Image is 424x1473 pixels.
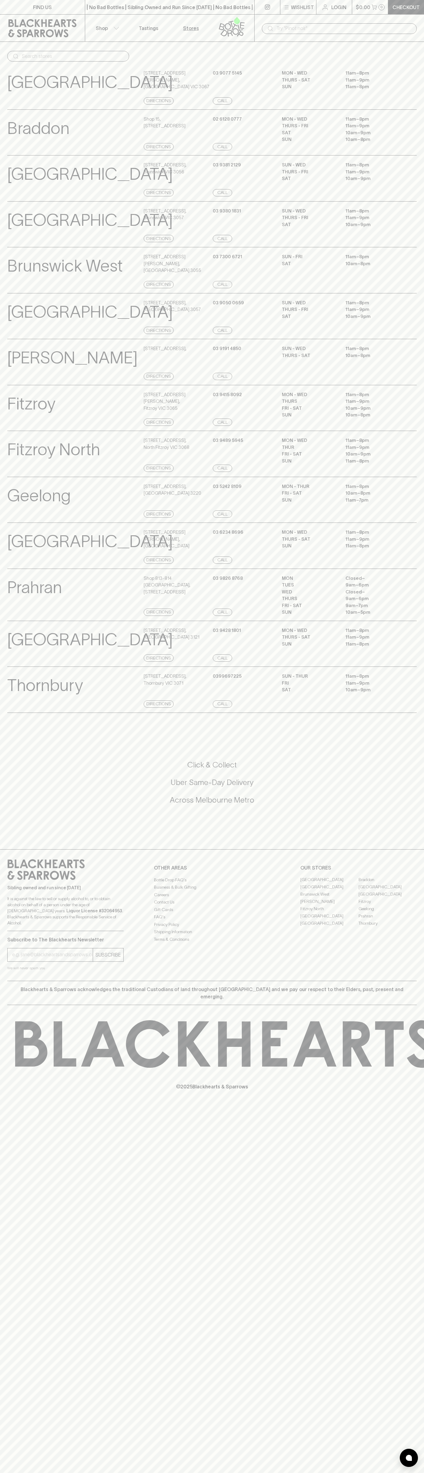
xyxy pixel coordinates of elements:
p: 11am – 9pm [346,634,400,641]
a: Directions [144,143,174,150]
p: 11am – 8pm [346,673,400,680]
p: [STREET_ADDRESS] , Brunswick VIC 3056 [144,162,186,175]
a: Call [213,281,232,288]
p: Login [331,4,346,11]
p: Closed – [346,589,400,596]
p: 11am – 8pm [346,162,400,169]
p: MON - WED [282,70,336,77]
p: 9am – 7pm [346,602,400,609]
a: Directions [144,189,174,196]
p: 11am – 9pm [346,398,400,405]
a: Stores [170,15,212,42]
a: Directions [144,419,174,426]
p: 10am – 9pm [346,129,400,136]
a: Careers [154,891,270,898]
p: MON - WED [282,627,336,634]
p: 11am – 8pm [346,543,400,549]
p: SUN [282,641,336,648]
p: 03 9826 8768 [213,575,243,582]
p: 03 9415 8092 [213,391,242,398]
a: Directions [144,97,174,105]
a: [GEOGRAPHIC_DATA] [359,883,417,891]
p: SAT [282,221,336,228]
p: 11am – 9pm [346,536,400,543]
p: Blackhearts & Sparrows acknowledges the traditional Custodians of land throughout [GEOGRAPHIC_DAT... [12,986,412,1000]
p: SUN - WED [282,208,336,215]
a: Business & Bulk Gifting [154,884,270,891]
p: [GEOGRAPHIC_DATA] [7,627,173,652]
p: THURS - FRI [282,122,336,129]
p: THURS - SAT [282,536,336,543]
a: Tastings [127,15,170,42]
p: Shop [96,25,108,32]
p: Geelong [7,483,71,508]
p: 03 9380 1831 [213,208,241,215]
p: SAT [282,313,336,320]
div: Call to action block [7,736,417,837]
h5: Across Melbourne Metro [7,795,417,805]
p: 11am – 8pm [346,70,400,77]
a: Call [213,654,232,662]
p: 11am – 8pm [346,116,400,123]
p: 0 [380,5,383,9]
p: 10am – 8pm [346,260,400,267]
p: [STREET_ADDRESS][PERSON_NAME] , [GEOGRAPHIC_DATA] [144,529,211,549]
p: 11am – 8pm [346,641,400,648]
a: Directions [144,700,174,708]
p: 11am – 8pm [346,627,400,634]
p: MON [282,575,336,582]
p: 03 9381 2129 [213,162,241,169]
p: 11am – 8pm [346,437,400,444]
p: It is against the law to sell or supply alcohol to, or to obtain alcohol on behalf of a person un... [7,896,124,926]
p: Sun - Thur [282,673,336,680]
a: Contact Us [154,899,270,906]
a: Call [213,556,232,564]
a: FAQ's [154,914,270,921]
p: 11am – 8pm [346,208,400,215]
p: [GEOGRAPHIC_DATA] [7,299,173,325]
p: SUN [282,458,336,465]
p: FIND US [33,4,52,11]
a: Call [213,143,232,150]
p: [STREET_ADDRESS] , [GEOGRAPHIC_DATA] 3057 [144,299,201,313]
p: Checkout [392,4,420,11]
p: THURS - FRI [282,306,336,313]
p: 11am – 9pm [346,214,400,221]
a: Braddon [359,876,417,883]
p: Shop 15 , [STREET_ADDRESS] [144,116,185,129]
p: SUN [282,136,336,143]
p: MON - WED [282,529,336,536]
p: SAT [282,175,336,182]
a: [PERSON_NAME] [300,898,359,905]
p: [STREET_ADDRESS] , [GEOGRAPHIC_DATA] 3121 [144,627,199,641]
a: Shipping Information [154,928,270,936]
p: 10am – 9pm [346,221,400,228]
p: FRI - SAT [282,490,336,497]
p: Subscribe to The Blackhearts Newsletter [7,936,124,943]
p: 11am – 9pm [346,122,400,129]
p: 10am – 9pm [346,451,400,458]
a: Call [213,700,232,708]
h5: Uber Same-Day Delivery [7,777,417,787]
p: SUN [282,543,336,549]
p: Shop 813-814 [GEOGRAPHIC_DATA] , [STREET_ADDRESS] [144,575,211,596]
a: Fitzroy [359,898,417,905]
p: THURS - FRI [282,169,336,175]
p: 10am – 8pm [346,136,400,143]
p: THUR [282,444,336,451]
p: [STREET_ADDRESS] , Thornbury VIC 3071 [144,673,186,686]
input: e.g. jane@blackheartsandsparrows.com.au [12,950,93,960]
p: [GEOGRAPHIC_DATA] [7,208,173,233]
p: [GEOGRAPHIC_DATA] [7,162,173,187]
p: Tastings [139,25,158,32]
p: SUN - WED [282,299,336,306]
p: WED [282,589,336,596]
a: Call [213,609,232,616]
strong: Liquor License #32064953 [66,908,122,913]
p: 10am – 8pm [346,490,400,497]
a: Gift Cards [154,906,270,913]
input: Try "Pinot noir" [276,24,412,33]
p: SAT [282,260,336,267]
p: 11am – 8pm [346,458,400,465]
a: Call [213,373,232,380]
